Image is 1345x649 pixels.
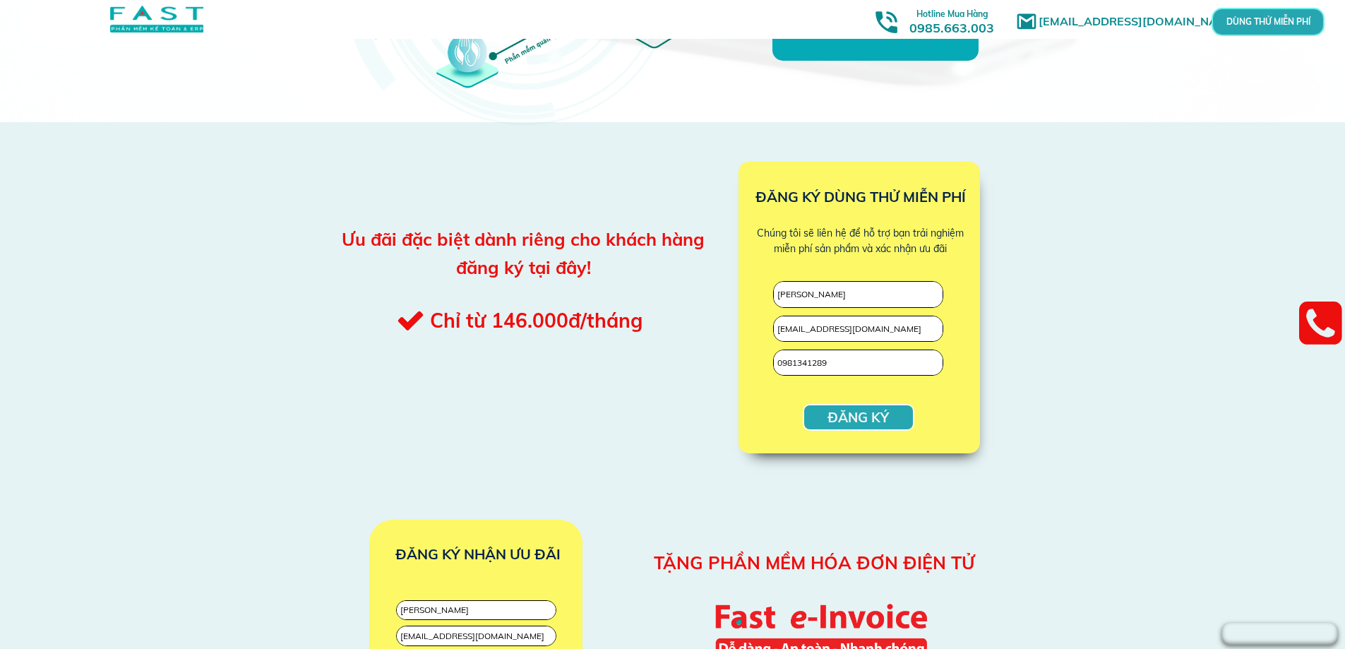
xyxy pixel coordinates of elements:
h3: 0985.663.003 [894,5,1010,35]
div: Ưu đãi đặc biệt dành riêng cho khách hàng đăng ký tại đây! [339,225,707,282]
h3: Chỉ từ 146.000đ/tháng [430,305,705,337]
span: Hotline Mua Hàng [916,8,988,19]
p: ĐĂNG KÝ [804,405,913,429]
input: Họ và tên [774,282,943,307]
input: Số điện thoại [774,350,943,376]
input: Email: ........ [397,626,556,645]
h3: ĐĂNG KÝ NHẬN ƯU ĐÃI [370,543,587,566]
h3: TẶNG PHẦN MỀM HÓA ĐƠN ĐIỆN TỬ [654,549,988,577]
input: Họ và tên: ........ [397,601,556,619]
h1: [EMAIL_ADDRESS][DOMAIN_NAME] [1039,13,1247,31]
h3: ĐĂNG KÝ DÙNG THỬ MIỄN PHÍ [729,186,992,208]
div: Chúng tôi sẽ liên hệ để hỗ trợ bạn trải nghiệm miễn phí sản phẩm và xác nhận ưu đãi [753,225,968,257]
input: Email [774,316,943,342]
